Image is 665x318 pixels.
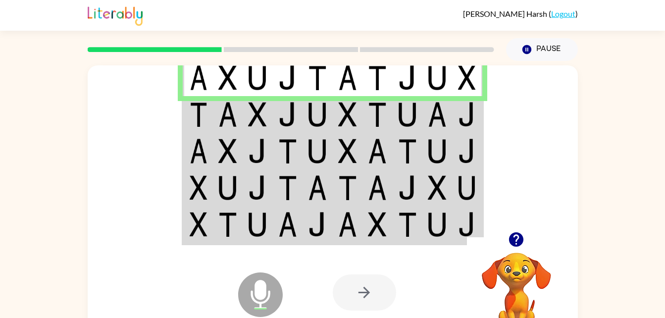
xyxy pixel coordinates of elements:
[248,175,267,200] img: j
[248,212,267,237] img: u
[248,139,267,163] img: j
[278,65,297,90] img: j
[308,212,327,237] img: j
[428,175,447,200] img: x
[278,175,297,200] img: t
[248,102,267,127] img: x
[248,65,267,90] img: u
[398,139,417,163] img: t
[398,212,417,237] img: t
[463,9,578,18] div: ( )
[190,65,207,90] img: a
[218,212,237,237] img: t
[458,65,476,90] img: x
[506,38,578,61] button: Pause
[190,139,207,163] img: a
[398,175,417,200] img: j
[428,212,447,237] img: u
[428,139,447,163] img: u
[308,102,327,127] img: u
[338,175,357,200] img: t
[308,175,327,200] img: a
[190,212,207,237] img: x
[368,139,387,163] img: a
[458,139,476,163] img: j
[308,65,327,90] img: t
[463,9,549,18] span: [PERSON_NAME] Harsh
[88,4,143,26] img: Literably
[368,65,387,90] img: t
[368,175,387,200] img: a
[368,102,387,127] img: t
[218,175,237,200] img: u
[458,212,476,237] img: j
[218,65,237,90] img: x
[338,102,357,127] img: x
[458,175,476,200] img: u
[428,102,447,127] img: a
[278,139,297,163] img: t
[338,139,357,163] img: x
[308,139,327,163] img: u
[368,212,387,237] img: x
[398,65,417,90] img: j
[338,212,357,237] img: a
[278,212,297,237] img: a
[398,102,417,127] img: u
[190,102,207,127] img: t
[551,9,575,18] a: Logout
[458,102,476,127] img: j
[190,175,207,200] img: x
[428,65,447,90] img: u
[218,102,237,127] img: a
[278,102,297,127] img: j
[338,65,357,90] img: a
[218,139,237,163] img: x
